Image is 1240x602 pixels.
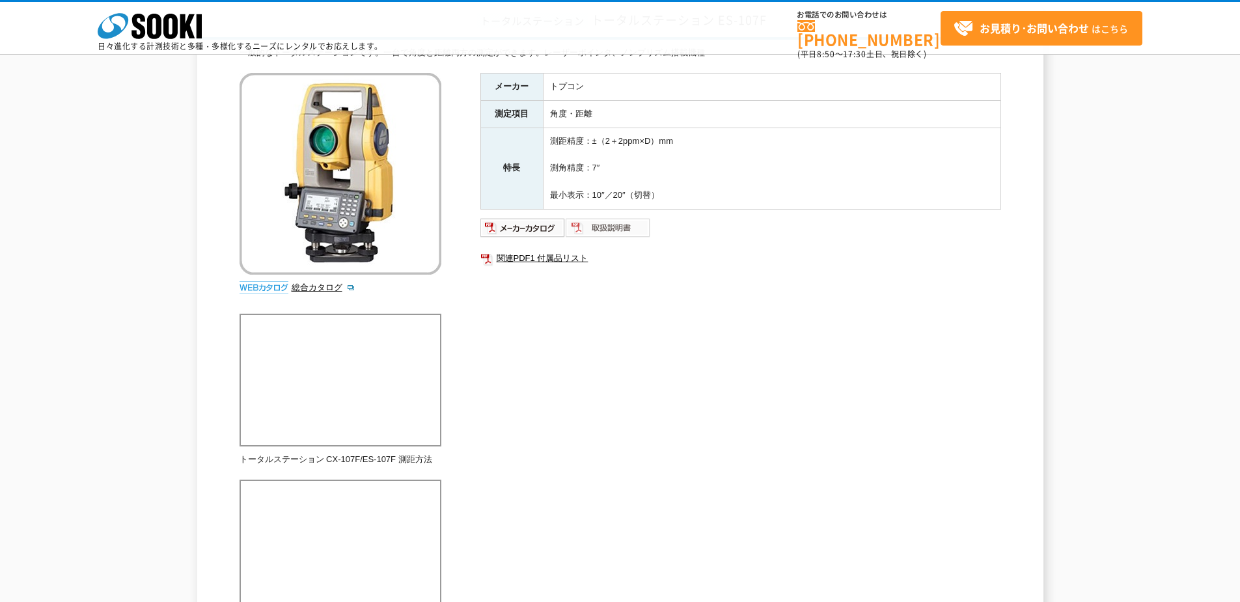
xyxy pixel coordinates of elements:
a: メーカーカタログ [480,226,566,236]
span: (平日 ～ 土日、祝日除く) [797,48,926,60]
span: お電話でのお問い合わせは [797,11,941,19]
p: トータルステーション CX-107F/ES-107F 測距方法 [240,453,441,467]
a: お見積り･お問い合わせはこちら [941,11,1142,46]
a: 総合カタログ [292,282,355,292]
span: 17:30 [843,48,866,60]
td: 角度・距離 [543,100,1000,128]
strong: お見積り･お問い合わせ [980,20,1089,36]
img: 取扱説明書 [566,217,651,238]
span: 8:50 [817,48,835,60]
img: トータルステーション ES-107F [240,73,441,275]
a: 取扱説明書 [566,226,651,236]
td: 測距精度：±（2＋2ppm×D）mm 測角精度：7″ 最小表示：10″／20″（切替） [543,128,1000,209]
img: webカタログ [240,281,288,294]
th: 測定項目 [480,100,543,128]
p: 日々進化する計測技術と多種・多様化するニーズにレンタルでお応えします。 [98,42,383,50]
th: 特長 [480,128,543,209]
img: メーカーカタログ [480,217,566,238]
a: 関連PDF1 付属品リスト [480,250,1001,267]
a: [PHONE_NUMBER] [797,20,941,47]
th: メーカー [480,74,543,101]
span: はこちら [954,19,1128,38]
td: トプコン [543,74,1000,101]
